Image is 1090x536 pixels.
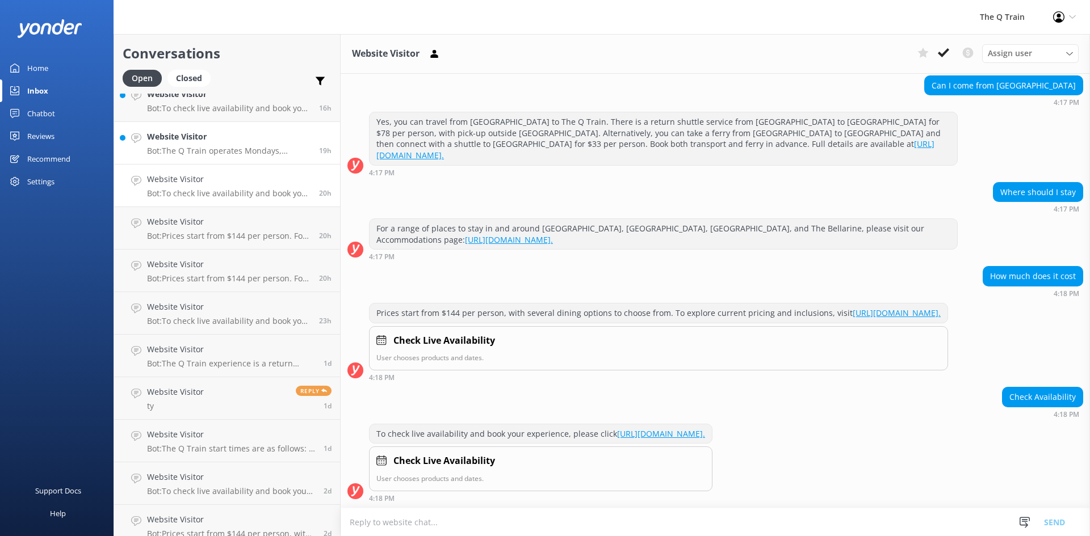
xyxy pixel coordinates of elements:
[147,428,315,441] h4: Website Visitor
[369,373,948,381] div: Oct 08 2025 04:18pm (UTC +11:00) Australia/Sydney
[147,173,311,185] h4: Website Visitor
[114,164,340,207] a: Website VisitorBot:To check live availability and book your experience, please click [URL][DOMAIN...
[147,471,315,483] h4: Website Visitor
[147,316,311,326] p: Bot: To check live availability and book your experience, please visit [URL][DOMAIN_NAME].
[1054,290,1079,297] strong: 4:18 PM
[114,462,340,505] a: Website VisitorBot:To check live availability and book your experience, please click [URL][DOMAIN...
[147,130,311,143] h4: Website Visitor
[853,307,941,318] a: [URL][DOMAIN_NAME].
[319,188,332,198] span: Oct 08 2025 04:18pm (UTC +11:00) Australia/Sydney
[147,231,311,241] p: Bot: Prices start from $144 per person. For more details on current pricing and inclusions, pleas...
[369,168,958,176] div: Oct 08 2025 04:17pm (UTC +11:00) Australia/Sydney
[147,103,311,113] p: Bot: To check live availability and book your experience, please click [URL][DOMAIN_NAME].
[147,343,315,356] h4: Website Visitor
[983,267,1083,286] div: How much does it cost
[982,44,1079,62] div: Assign User
[1002,410,1083,418] div: Oct 08 2025 04:18pm (UTC +11:00) Australia/Sydney
[369,374,395,381] strong: 4:18 PM
[393,334,495,348] h4: Check Live Availability
[147,188,311,199] p: Bot: To check live availability and book your experience, please click [URL][DOMAIN_NAME].
[147,301,311,313] h4: Website Visitor
[114,250,340,292] a: Website VisitorBot:Prices start from $144 per person. For more details on current pricing and inc...
[147,273,311,284] p: Bot: Prices start from $144 per person. For more details on current pricing and inclusions, pleas...
[27,57,48,79] div: Home
[1054,411,1079,418] strong: 4:18 PM
[925,76,1083,95] div: Can I come from [GEOGRAPHIC_DATA]
[50,502,66,525] div: Help
[27,102,55,125] div: Chatbot
[123,70,162,87] div: Open
[114,292,340,335] a: Website VisitorBot:To check live availability and book your experience, please visit [URL][DOMAIN...
[114,79,340,122] a: Website VisitorBot:To check live availability and book your experience, please click [URL][DOMAIN...
[17,19,82,38] img: yonder-white-logo.png
[993,205,1083,213] div: Oct 08 2025 04:17pm (UTC +11:00) Australia/Sydney
[369,170,395,176] strong: 4:17 PM
[123,71,167,84] a: Open
[296,386,332,396] span: Reply
[114,335,340,377] a: Website VisitorBot:The Q Train experience is a return journey. You will depart from [GEOGRAPHIC_D...
[147,146,311,156] p: Bot: The Q Train operates Mondays, Thursdays, Fridays, Saturdays, and Sundays all year round, exc...
[988,47,1032,60] span: Assign user
[393,454,495,469] h4: Check Live Availability
[993,183,1083,202] div: Where should I stay
[324,486,332,496] span: Oct 07 2025 11:11am (UTC +11:00) Australia/Sydney
[370,112,957,164] div: Yes, you can travel from [GEOGRAPHIC_DATA] to The Q Train. There is a return shuttle service from...
[147,216,311,228] h4: Website Visitor
[114,207,340,250] a: Website VisitorBot:Prices start from $144 per person. For more details on current pricing and inc...
[1003,387,1083,407] div: Check Availability
[319,231,332,240] span: Oct 08 2025 03:48pm (UTC +11:00) Australia/Sydney
[27,125,54,147] div: Reviews
[370,303,948,323] div: Prices start from $144 per person, with several dining options to choose from. To explore current...
[319,273,332,283] span: Oct 08 2025 03:35pm (UTC +11:00) Australia/Sydney
[147,88,311,100] h4: Website Visitor
[369,254,395,260] strong: 4:17 PM
[1054,206,1079,213] strong: 4:17 PM
[147,358,315,369] p: Bot: The Q Train experience is a return journey. You will depart from [GEOGRAPHIC_DATA] and retur...
[35,479,81,502] div: Support Docs
[167,70,211,87] div: Closed
[27,147,70,170] div: Recommend
[147,444,315,454] p: Bot: The Q Train start times are as follows: - November to March: - Mondays, Thursdays, Fridays: ...
[27,170,54,193] div: Settings
[370,219,957,249] div: For a range of places to stay in and around [GEOGRAPHIC_DATA], [GEOGRAPHIC_DATA], [GEOGRAPHIC_DAT...
[617,428,705,439] a: [URL][DOMAIN_NAME].
[27,79,48,102] div: Inbox
[352,47,420,61] h3: Website Visitor
[147,513,315,526] h4: Website Visitor
[324,358,332,368] span: Oct 08 2025 12:02pm (UTC +11:00) Australia/Sydney
[324,401,332,411] span: Oct 08 2025 12:25am (UTC +11:00) Australia/Sydney
[114,122,340,164] a: Website VisitorBot:The Q Train operates Mondays, Thursdays, Fridays, Saturdays, and Sundays all y...
[376,473,705,484] p: User chooses products and dates.
[465,234,553,245] a: [URL][DOMAIN_NAME].
[369,494,712,502] div: Oct 08 2025 04:18pm (UTC +11:00) Australia/Sydney
[147,258,311,271] h4: Website Visitor
[376,352,941,363] p: User chooses products and dates.
[369,495,395,502] strong: 4:18 PM
[114,420,340,462] a: Website VisitorBot:The Q Train start times are as follows: - November to March: - Mondays, Thursd...
[147,401,204,411] p: ty
[369,252,958,260] div: Oct 08 2025 04:17pm (UTC +11:00) Australia/Sydney
[319,146,332,155] span: Oct 08 2025 04:32pm (UTC +11:00) Australia/Sydney
[147,386,204,398] h4: Website Visitor
[167,71,216,84] a: Closed
[123,43,332,64] h2: Conversations
[1054,99,1079,106] strong: 4:17 PM
[370,424,712,444] div: To check live availability and book your experience, please click
[147,486,315,496] p: Bot: To check live availability and book your experience, please click [URL][DOMAIN_NAME].
[324,444,332,453] span: Oct 07 2025 01:24pm (UTC +11:00) Australia/Sydney
[924,98,1083,106] div: Oct 08 2025 04:17pm (UTC +11:00) Australia/Sydney
[319,103,332,113] span: Oct 08 2025 07:40pm (UTC +11:00) Australia/Sydney
[376,138,934,161] a: [URL][DOMAIN_NAME].
[319,316,332,326] span: Oct 08 2025 12:45pm (UTC +11:00) Australia/Sydney
[983,289,1083,297] div: Oct 08 2025 04:18pm (UTC +11:00) Australia/Sydney
[114,377,340,420] a: Website VisitortyReply1d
